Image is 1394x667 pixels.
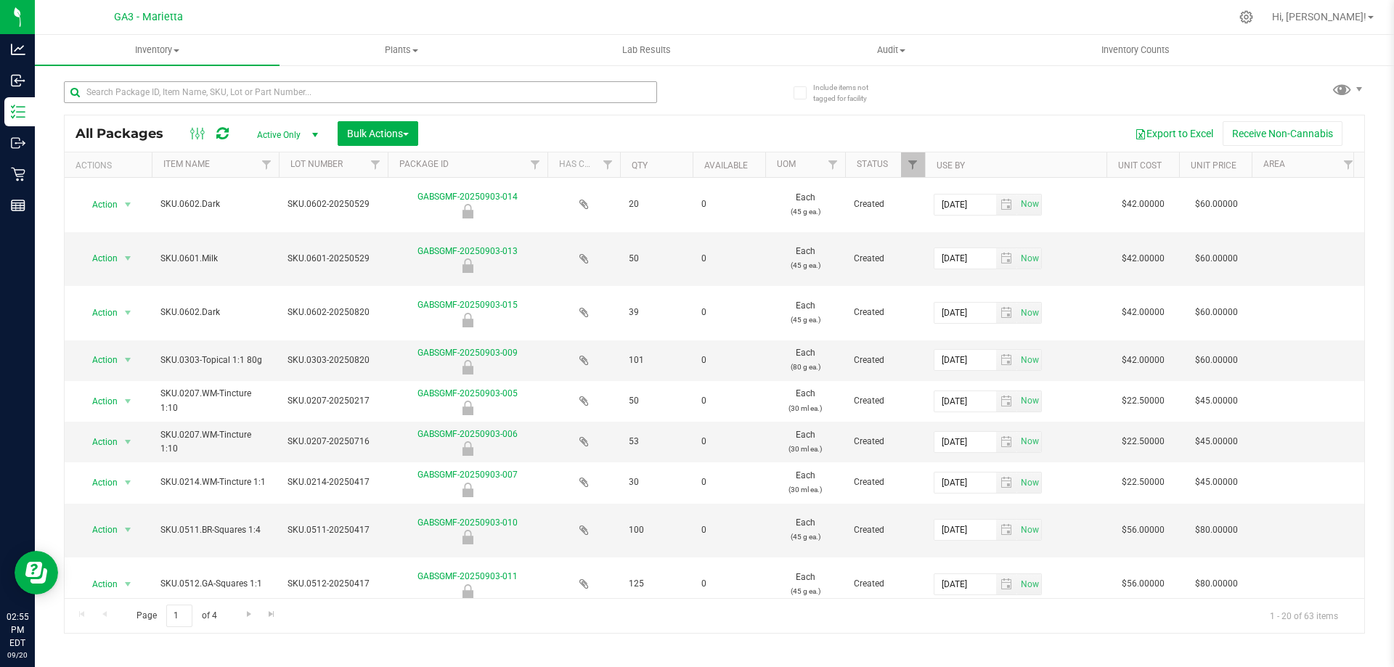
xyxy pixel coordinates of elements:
[937,160,965,171] a: Use By
[35,35,280,65] a: Inventory
[79,303,118,323] span: Action
[774,401,836,415] p: (30 ml ea.)
[119,350,137,370] span: select
[386,258,550,273] div: Newly Received
[1118,160,1162,171] a: Unit Cost
[386,530,550,544] div: Newly Received
[1106,178,1179,232] td: $42.00000
[857,159,888,169] a: Status
[1017,432,1041,452] span: select
[288,523,379,537] span: SKU.0511-20250417
[417,429,518,439] a: GABSGMF-20250903-006
[629,577,684,591] span: 125
[238,605,259,624] a: Go to the next page
[1017,472,1042,494] span: Set Current date
[347,128,409,139] span: Bulk Actions
[774,442,836,456] p: (30 ml ea.)
[160,523,270,537] span: SKU.0511.BR-Squares 1:4
[1017,520,1042,541] span: Set Current date
[1188,390,1245,412] span: $45.00000
[629,306,684,319] span: 39
[417,388,518,398] a: GABSGMF-20250903-005
[417,470,518,480] a: GABSGMF-20250903-007
[11,198,25,213] inline-svg: Reports
[629,353,684,367] span: 101
[160,197,270,211] span: SKU.0602.Dark
[160,353,270,367] span: SKU.0303-Topical 1:1 80g
[629,197,684,211] span: 20
[1017,248,1041,269] span: select
[629,252,684,266] span: 50
[854,523,916,537] span: Created
[1272,11,1366,22] span: Hi, [PERSON_NAME]!
[288,353,379,367] span: SKU.0303-20250820
[119,574,137,594] span: select
[417,517,518,528] a: GABSGMF-20250903-010
[629,394,684,408] span: 50
[996,472,1017,493] span: select
[1106,340,1179,381] td: $42.00000
[774,205,836,218] p: (45 g ea.)
[7,610,28,650] p: 02:55 PM EDT
[288,306,379,319] span: SKU.0602-20250820
[854,435,916,449] span: Created
[774,313,836,327] p: (45 g ea.)
[399,159,449,169] a: Package ID
[1337,152,1361,177] a: Filter
[1017,472,1041,493] span: select
[11,136,25,150] inline-svg: Outbound
[1082,44,1189,57] span: Inventory Counts
[1106,462,1179,503] td: $22.50000
[64,81,657,103] input: Search Package ID, Item Name, SKU, Lot or Part Number...
[996,303,1017,323] span: select
[996,432,1017,452] span: select
[774,360,836,374] p: (80 g ea.)
[701,252,757,266] span: 0
[1017,303,1041,323] span: select
[854,197,916,211] span: Created
[854,252,916,266] span: Created
[813,82,886,104] span: Include items not tagged for facility
[386,401,550,415] div: Newly Received
[774,584,836,598] p: (45 g ea.)
[701,523,757,537] span: 0
[386,441,550,456] div: Newly Received
[854,306,916,319] span: Created
[290,159,343,169] a: Lot Number
[417,348,518,358] a: GABSGMF-20250903-009
[417,246,518,256] a: GABSGMF-20250903-013
[774,570,836,598] span: Each
[119,472,137,493] span: select
[1017,350,1041,370] span: select
[996,195,1017,215] span: select
[119,391,137,412] span: select
[1106,422,1179,462] td: $22.50000
[79,391,118,412] span: Action
[119,432,137,452] span: select
[629,523,684,537] span: 100
[701,353,757,367] span: 0
[996,350,1017,370] span: select
[1188,520,1245,541] span: $80.00000
[160,252,270,266] span: SKU.0601.Milk
[774,428,836,456] span: Each
[1223,121,1342,146] button: Receive Non-Cannabis
[701,394,757,408] span: 0
[79,432,118,452] span: Action
[774,245,836,272] span: Each
[701,475,757,489] span: 0
[288,475,379,489] span: SKU.0214-20250417
[417,571,518,581] a: GABSGMF-20250903-011
[774,530,836,544] p: (45 g ea.)
[1017,350,1042,371] span: Set Current date
[1237,10,1255,24] div: Manage settings
[160,577,270,591] span: SKU.0512.GA-Squares 1:1
[288,394,379,408] span: SKU.0207-20250217
[386,360,550,375] div: Newly Received
[996,391,1017,412] span: select
[1191,160,1236,171] a: Unit Price
[996,248,1017,269] span: select
[386,483,550,497] div: Newly Received
[769,35,1014,65] a: Audit
[854,394,916,408] span: Created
